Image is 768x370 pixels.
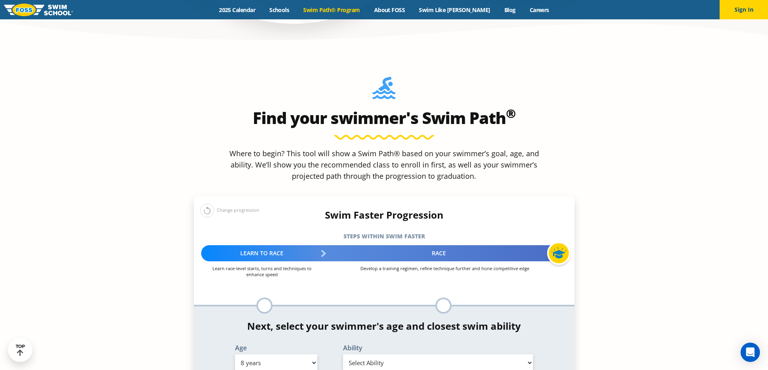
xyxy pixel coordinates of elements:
div: Race [323,245,567,261]
div: TOP [16,344,25,356]
a: Swim Like [PERSON_NAME] [412,6,497,14]
a: Careers [522,6,556,14]
div: Learn to Race [201,245,323,261]
a: Swim Path® Program [296,6,367,14]
a: Schools [262,6,296,14]
a: About FOSS [367,6,412,14]
a: Blog [497,6,522,14]
a: 2025 Calendar [212,6,262,14]
label: Ability [343,345,533,351]
p: Develop a training regimen, refine technique further and hone competitive edge [323,265,567,271]
h4: Swim Faster Progression [194,209,574,221]
label: Age [235,345,317,351]
div: Open Intercom Messenger [741,343,760,362]
p: Where to begin? This tool will show a Swim Path® based on your swimmer’s goal, age, and ability. ... [226,148,542,182]
h4: Next, select your swimmer's age and closest swim ability [194,320,574,332]
sup: ® [506,105,516,122]
h2: Find your swimmer's Swim Path [194,108,574,128]
img: FOSS Swim School Logo [4,4,73,16]
p: Learn race-level starts, turns and techniques to enhance speed [201,265,323,277]
h5: Steps within Swim Faster [194,231,574,242]
div: Change progression [200,203,259,217]
img: Foss-Location-Swimming-Pool-Person.svg [373,77,395,104]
